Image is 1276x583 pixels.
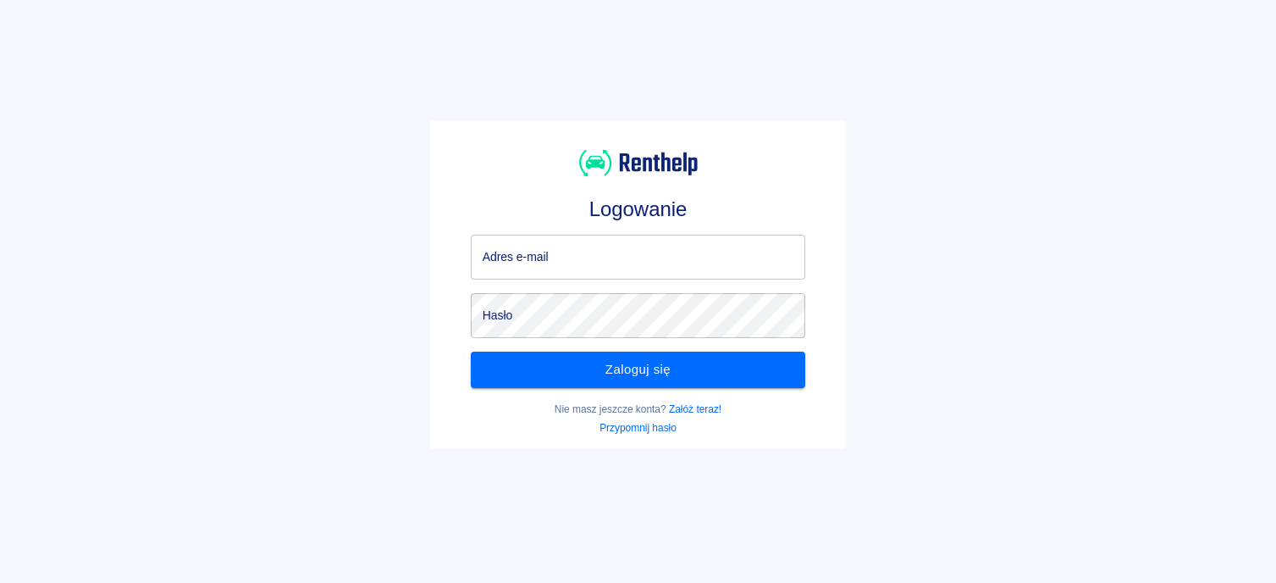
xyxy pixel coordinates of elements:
a: Załóż teraz! [669,403,721,415]
a: Przypomnij hasło [599,422,677,434]
button: Zaloguj się [471,352,806,387]
p: Nie masz jeszcze konta? [471,402,806,417]
h3: Logowanie [471,197,806,221]
img: Renthelp logo [579,147,698,179]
